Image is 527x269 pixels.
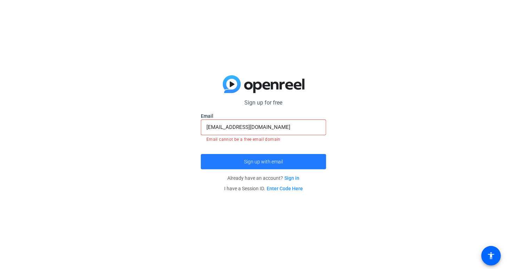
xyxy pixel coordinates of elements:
[201,99,326,107] p: Sign up for free
[223,75,305,93] img: blue-gradient.svg
[267,186,303,191] a: Enter Code Here
[224,186,303,191] span: I have a Session ID.
[228,175,300,181] span: Already have an account?
[206,123,321,131] input: Enter Email Address
[487,252,495,260] mat-icon: accessibility
[206,135,321,143] mat-error: Email cannot be a free email domain
[201,154,326,169] button: Sign up with email
[285,175,300,181] a: Sign in
[201,113,326,120] label: Email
